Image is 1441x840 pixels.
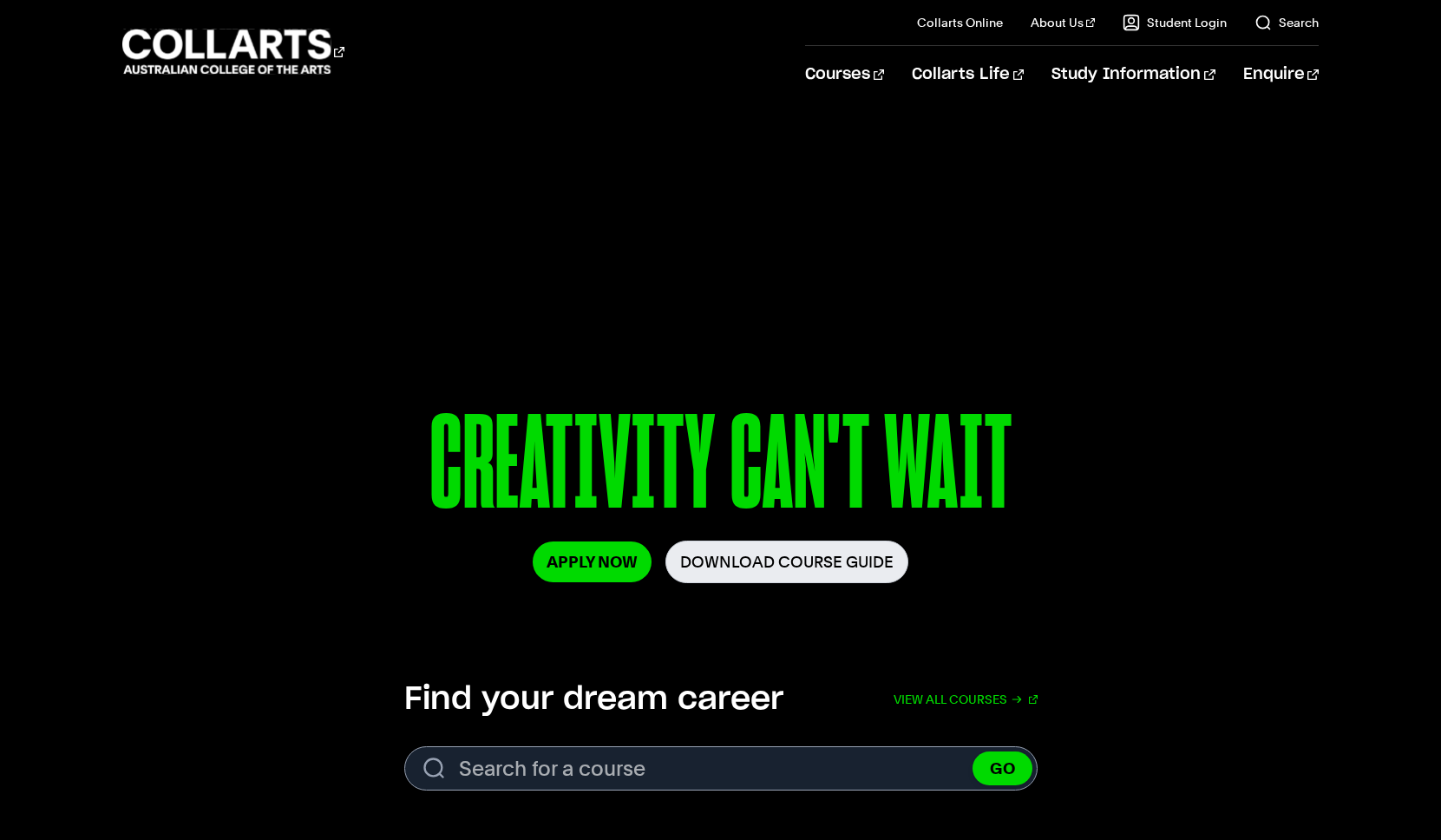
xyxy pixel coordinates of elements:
h2: Find your dream career [404,680,783,719]
a: Enquire [1243,46,1319,103]
a: Collarts Online [917,14,1003,31]
div: Go to homepage [122,27,344,76]
a: Courses [805,46,884,103]
a: About Us [1031,14,1095,31]
a: Student Login [1123,14,1227,31]
a: Download Course Guide [665,541,908,583]
a: Apply Now [533,541,652,582]
a: Collarts Life [912,46,1024,103]
a: Search [1254,14,1319,31]
p: CREATIVITY CAN'T WAIT [219,397,1223,541]
a: Study Information [1051,46,1215,103]
form: Search [404,746,1038,791]
input: Search for a course [404,746,1038,791]
a: View all courses [894,680,1038,719]
button: GO [973,751,1032,785]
